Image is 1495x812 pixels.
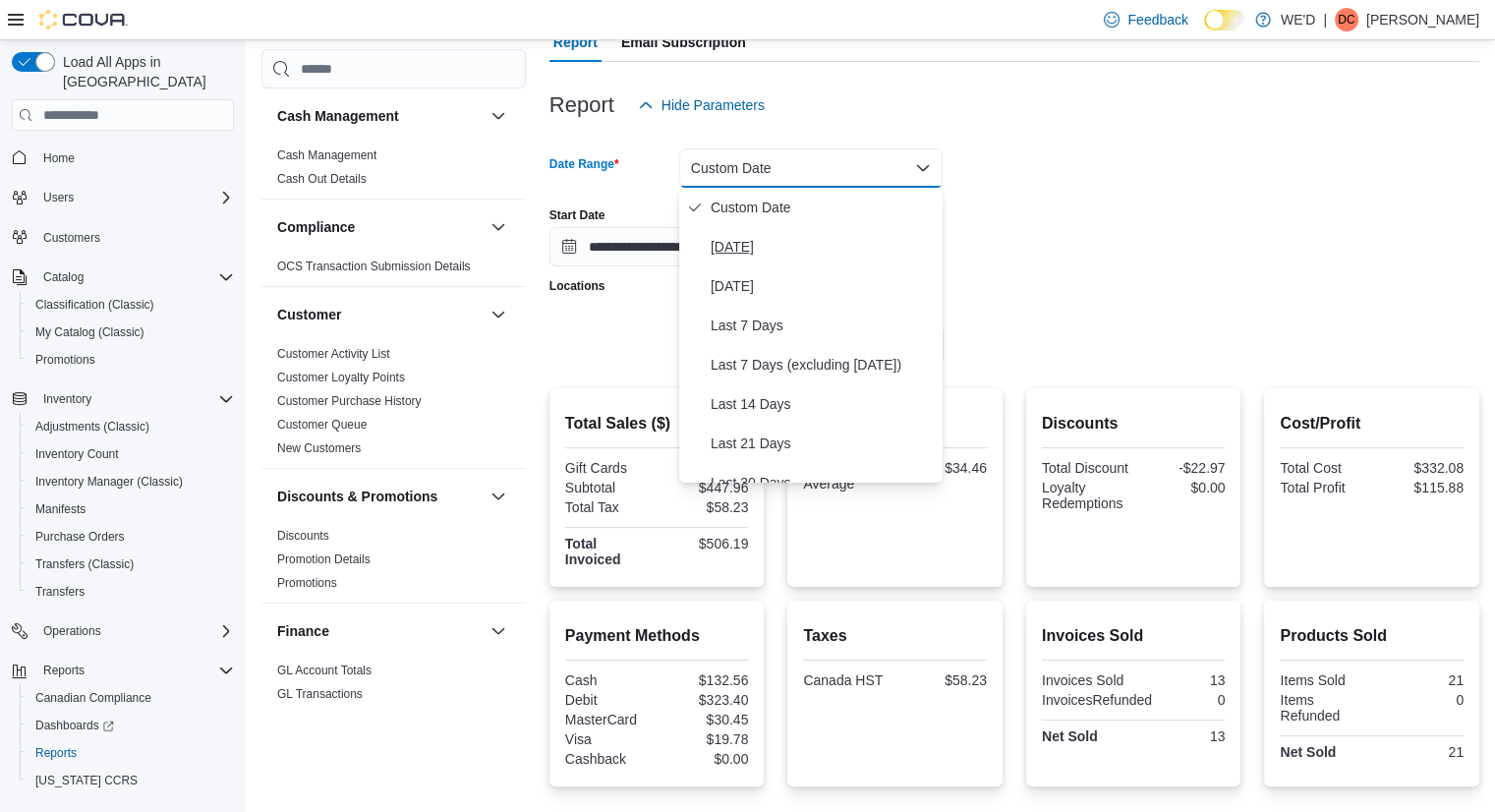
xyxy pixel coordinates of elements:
[20,495,242,523] button: Manifests
[43,663,85,678] span: Reports
[277,148,376,162] a: Cash Management
[28,741,85,765] a: Reports
[277,347,390,361] a: Customer Activity List
[35,387,99,411] button: Inventory
[661,480,748,495] div: $447.96
[20,413,242,440] button: Adjustments (Classic)
[711,432,935,455] span: Last 21 Days
[4,143,242,171] button: Home
[1137,480,1225,495] div: $0.00
[899,672,987,688] div: $58.23
[35,474,183,490] span: Inventory Manager (Classic)
[549,227,738,266] input: Press the down key to open a popover containing a calendar.
[261,524,526,603] div: Discounts & Promotions
[487,303,510,326] button: Customer
[277,552,371,566] a: Promotion Details
[35,186,82,209] button: Users
[277,621,329,641] h3: Finance
[20,291,242,319] button: Classification (Classic)
[28,714,122,737] a: Dashboards
[261,255,526,286] div: Compliance
[35,619,109,643] button: Operations
[277,663,372,678] span: GL Account Totals
[28,497,234,521] span: Manifests
[277,528,329,544] span: Discounts
[55,52,234,91] span: Load All Apps in [GEOGRAPHIC_DATA]
[661,460,748,476] div: $0.00
[20,319,242,346] button: My Catalog (Classic)
[711,471,935,494] span: Last 30 Days
[35,745,77,761] span: Reports
[565,624,749,648] h2: Payment Methods
[35,265,91,289] button: Catalog
[277,621,483,641] button: Finance
[28,470,234,493] span: Inventory Manager (Classic)
[1280,480,1367,495] div: Total Profit
[661,692,748,708] div: $323.40
[277,106,399,126] h3: Cash Management
[1042,624,1226,648] h2: Invoices Sold
[28,769,145,792] a: [US_STATE] CCRS
[35,387,234,411] span: Inventory
[803,672,891,688] div: Canada HST
[277,346,390,362] span: Customer Activity List
[661,95,765,115] span: Hide Parameters
[35,718,114,733] span: Dashboards
[35,265,234,289] span: Catalog
[277,305,341,324] h3: Customer
[35,186,234,209] span: Users
[711,314,935,337] span: Last 7 Days
[277,576,337,590] a: Promotions
[35,297,154,313] span: Classification (Classic)
[20,684,242,712] button: Canadian Compliance
[661,751,748,767] div: $0.00
[1280,744,1336,760] strong: Net Sold
[35,225,234,250] span: Customers
[711,353,935,377] span: Last 7 Days (excluding [DATE])
[679,148,943,188] button: Custom Date
[1042,728,1098,744] strong: Net Sold
[28,348,103,372] a: Promotions
[4,263,242,291] button: Catalog
[679,188,943,483] div: Select listbox
[35,556,134,572] span: Transfers (Classic)
[1366,8,1479,31] p: [PERSON_NAME]
[20,440,242,468] button: Inventory Count
[28,442,234,466] span: Inventory Count
[43,150,75,166] span: Home
[1204,10,1245,30] input: Dark Mode
[1042,480,1129,511] div: Loyalty Redemptions
[28,442,127,466] a: Inventory Count
[35,324,144,340] span: My Catalog (Classic)
[20,346,242,374] button: Promotions
[565,731,653,747] div: Visa
[28,320,152,344] a: My Catalog (Classic)
[621,23,746,62] span: Email Subscription
[20,767,242,794] button: [US_STATE] CCRS
[661,672,748,688] div: $132.56
[1280,412,1464,435] h2: Cost/Profit
[277,440,361,456] span: New Customers
[1376,744,1464,760] div: 21
[43,230,100,246] span: Customers
[35,690,151,706] span: Canadian Compliance
[43,269,84,285] span: Catalog
[1137,728,1225,744] div: 13
[277,664,372,677] a: GL Account Totals
[487,485,510,508] button: Discounts & Promotions
[1127,10,1187,29] span: Feedback
[28,415,234,438] span: Adjustments (Classic)
[565,499,653,515] div: Total Tax
[39,10,128,29] img: Cova
[487,104,510,128] button: Cash Management
[28,525,133,549] a: Purchase Orders
[28,320,234,344] span: My Catalog (Classic)
[277,394,422,408] a: Customer Purchase History
[277,371,405,384] a: Customer Loyalty Points
[35,419,149,435] span: Adjustments (Classic)
[711,274,935,298] span: [DATE]
[661,499,748,515] div: $58.23
[277,529,329,543] a: Discounts
[28,580,92,604] a: Transfers
[28,497,93,521] a: Manifests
